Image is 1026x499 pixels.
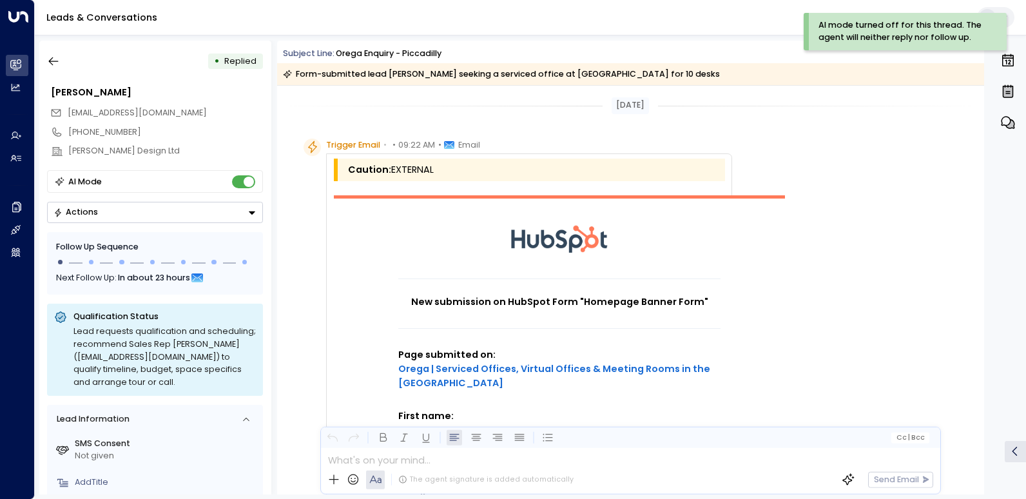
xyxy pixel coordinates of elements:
span: | [908,434,910,442]
span: • [383,139,387,152]
span: • [438,139,441,152]
div: AddTitle [75,476,258,489]
span: • [392,139,396,152]
div: Button group with a nested menu [47,202,263,223]
button: Redo [346,430,362,446]
span: Email [458,139,480,152]
strong: Page submitted on: [398,348,721,389]
button: Cc|Bcc [891,432,929,443]
div: [DATE] [612,97,649,114]
span: ben@frankdesignltd.co.uk [68,107,207,119]
div: EXTERNAL [348,163,722,177]
h1: New submission on HubSpot Form "Homepage Banner Form" [398,295,721,309]
a: Leads & Conversations [46,11,157,24]
div: Not given [75,450,258,462]
button: Actions [47,202,263,223]
span: [EMAIL_ADDRESS][DOMAIN_NAME] [68,107,207,118]
span: Replied [224,55,256,66]
span: 09:22 AM [398,139,435,152]
span: Subject Line: [283,48,334,59]
span: Caution: [348,163,391,177]
a: Orega | Serviced Offices, Virtual Offices & Meeting Rooms in the [GEOGRAPHIC_DATA] [398,362,721,390]
div: Lead Information [52,413,129,426]
label: SMS Consent [75,438,258,450]
span: Trigger Email [326,139,380,152]
div: • [214,51,220,72]
span: Cc Bcc [896,434,925,442]
div: The agent signature is added automatically [398,475,574,485]
p: Qualification Status [73,311,256,322]
div: Form-submitted lead [PERSON_NAME] seeking a serviced office at [GEOGRAPHIC_DATA] for 10 desks [283,68,720,81]
div: Actions [53,207,98,217]
div: AI Mode [68,175,102,188]
strong: First name: [398,409,454,422]
div: Next Follow Up: [57,271,254,285]
div: Lead requests qualification and scheduling; recommend Sales Rep [PERSON_NAME] ([EMAIL_ADDRESS][DO... [73,325,256,389]
span: In about 23 hours [119,271,191,285]
div: AI mode turned off for this thread. The agent will neither reply nor follow up. [818,19,987,44]
button: Undo [324,430,340,446]
div: Orega Enquiry - Piccadilly [336,48,441,60]
div: [PHONE_NUMBER] [68,126,263,139]
div: Ben [398,424,721,438]
div: [PERSON_NAME] [51,86,263,100]
img: HubSpot [511,199,608,279]
div: [PERSON_NAME] Design Ltd [68,145,263,157]
div: Follow Up Sequence [57,242,254,254]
